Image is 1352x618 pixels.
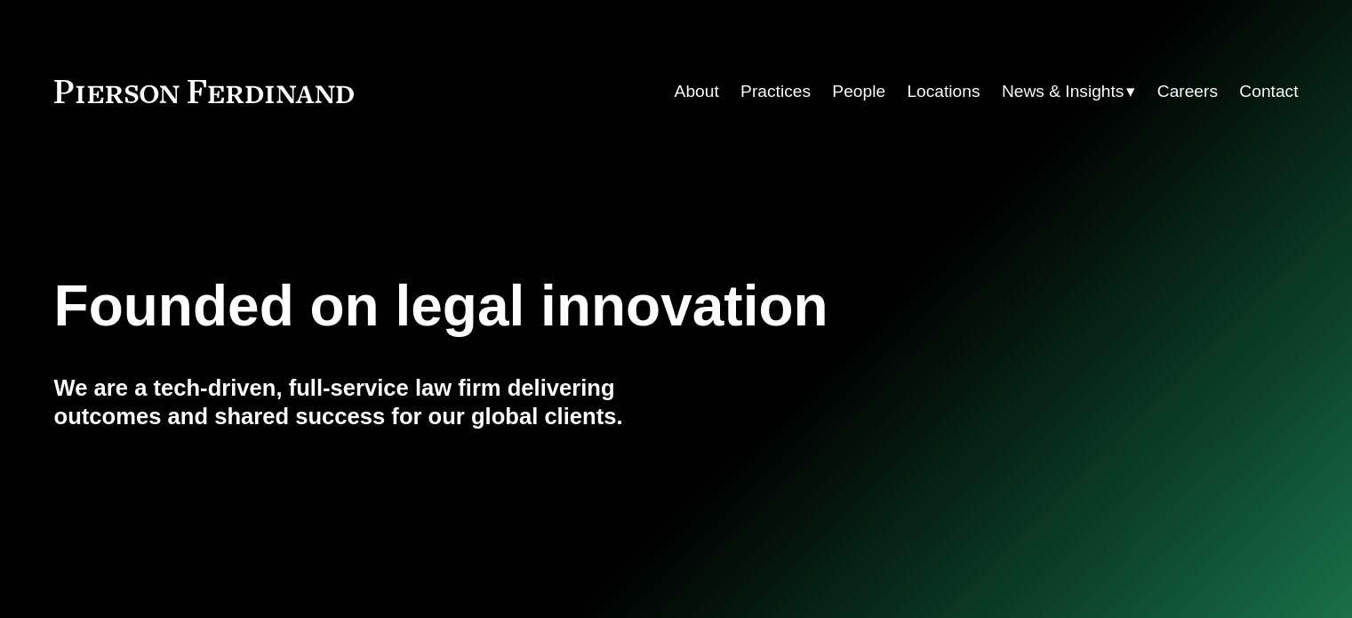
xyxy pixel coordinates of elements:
a: Contact [1239,75,1298,108]
span: News & Insights [1002,76,1124,108]
a: People [832,75,885,108]
h4: We are a tech-driven, full-service law firm delivering outcomes and shared success for our global... [54,373,676,431]
a: folder dropdown [1002,75,1136,108]
a: Careers [1157,75,1218,108]
a: Locations [907,75,980,108]
a: About [675,75,719,108]
a: Practices [740,75,811,108]
h1: Founded on legal innovation [54,274,1092,339]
